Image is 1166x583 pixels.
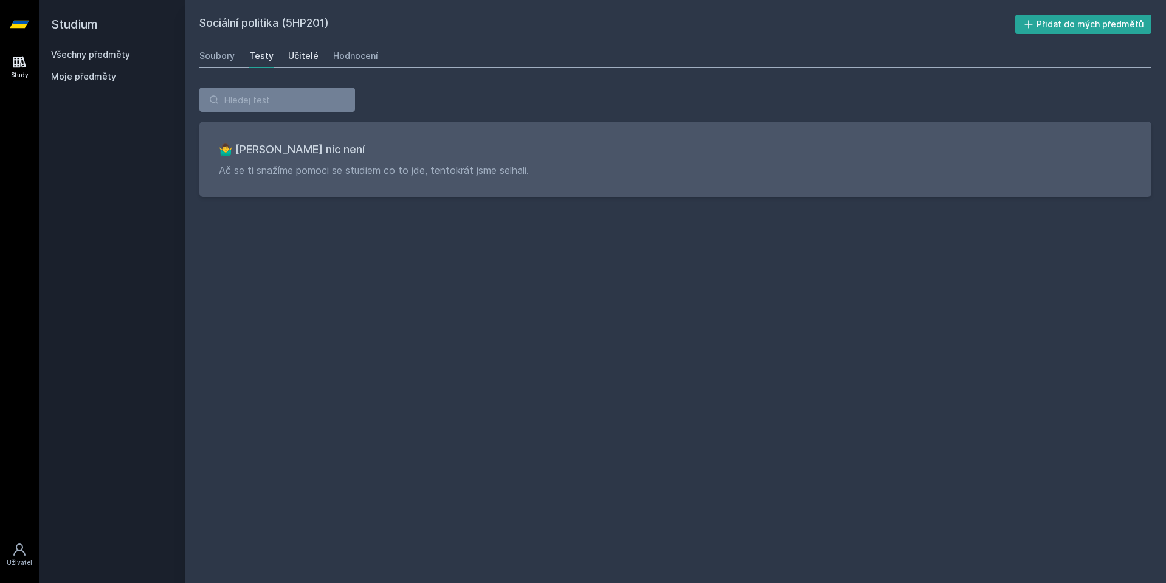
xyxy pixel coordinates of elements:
input: Hledej test [199,88,355,112]
div: Hodnocení [333,50,378,62]
div: Učitelé [288,50,319,62]
button: Přidat do mých předmětů [1015,15,1152,34]
a: Uživatel [2,536,36,573]
span: Moje předměty [51,71,116,83]
div: Uživatel [7,558,32,567]
a: Soubory [199,44,235,68]
p: Ač se ti snažíme pomoci se studiem co to jde, tentokrát jsme selhali. [219,163,1132,178]
h3: 🤷‍♂️ [PERSON_NAME] nic není [219,141,1132,158]
h2: Sociální politika (5HP201) [199,15,1015,34]
div: Testy [249,50,274,62]
a: Učitelé [288,44,319,68]
a: Všechny předměty [51,49,130,60]
div: Soubory [199,50,235,62]
div: Study [11,71,29,80]
a: Hodnocení [333,44,378,68]
a: Study [2,49,36,86]
a: Testy [249,44,274,68]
